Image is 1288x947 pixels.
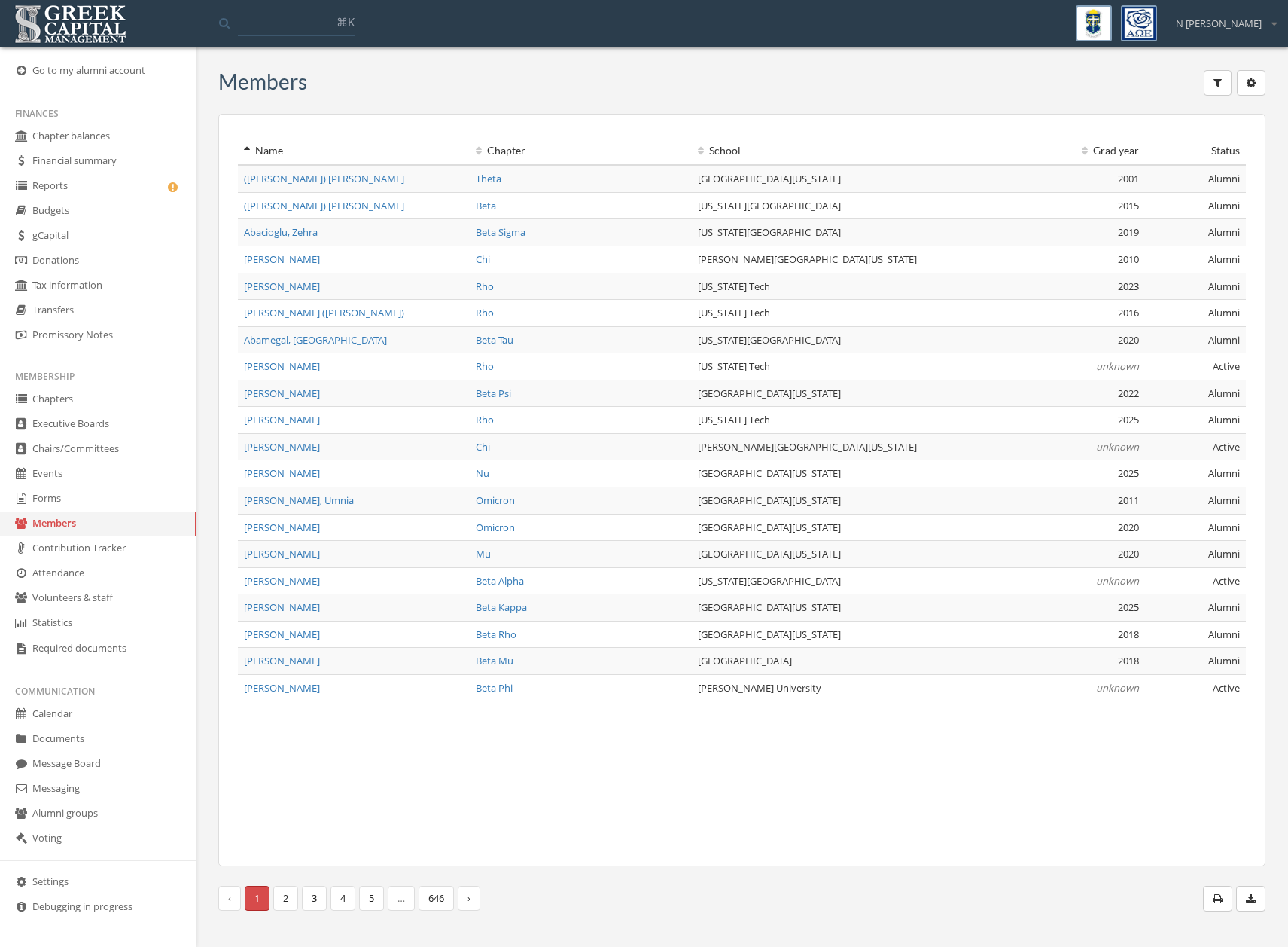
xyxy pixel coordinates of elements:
th: Chapter [470,137,692,165]
td: [US_STATE][GEOGRAPHIC_DATA] [692,326,994,353]
td: Alumni [1145,165,1246,192]
td: Alumni [1145,541,1246,568]
a: [PERSON_NAME] [244,547,320,561]
td: Alumni [1145,648,1246,675]
td: [US_STATE] Tech [692,353,994,380]
li: Next [458,886,480,911]
td: Alumni [1145,487,1246,515]
a: Rho [476,306,494,319]
a: [PERSON_NAME], Umnia [244,493,354,507]
a: Beta Sigma [476,225,525,239]
a: › [458,886,480,911]
td: [US_STATE] Tech [692,407,994,434]
td: 2025 [994,460,1145,487]
td: [GEOGRAPHIC_DATA] [692,648,994,675]
a: Chi [476,440,490,454]
td: Alumni [1145,380,1246,407]
a: 646 [419,886,454,911]
span: N [PERSON_NAME] [1176,17,1262,31]
span: ‹ [218,886,241,911]
td: [US_STATE][GEOGRAPHIC_DATA] [692,219,994,246]
td: Alumni [1145,273,1246,300]
td: 2020 [994,326,1145,353]
a: Beta [476,199,496,212]
td: [PERSON_NAME] University [692,674,994,701]
a: [PERSON_NAME] [244,600,320,614]
a: [PERSON_NAME] [244,413,320,426]
td: [GEOGRAPHIC_DATA][US_STATE] [692,541,994,568]
a: [PERSON_NAME] [244,252,320,266]
td: Alumni [1145,192,1246,219]
td: [US_STATE][GEOGRAPHIC_DATA] [692,192,994,219]
em: unknown [1096,359,1139,373]
a: [PERSON_NAME] [244,628,320,641]
span: ([PERSON_NAME]) [PERSON_NAME] [244,199,404,212]
a: [PERSON_NAME] [244,359,320,373]
a: [PERSON_NAME] [244,466,320,480]
em: unknown [1096,681,1139,695]
em: unknown [1096,574,1139,588]
td: Alumni [1145,621,1246,648]
td: 2023 [994,273,1145,300]
a: [PERSON_NAME] [244,280,320,293]
td: 2018 [994,648,1145,675]
td: Alumni [1145,300,1246,327]
td: [GEOGRAPHIC_DATA][US_STATE] [692,487,994,515]
a: Beta Kappa [476,600,527,614]
td: Alumni [1145,219,1246,246]
a: [PERSON_NAME] [244,440,320,454]
a: [PERSON_NAME] [244,521,320,534]
span: ⌘K [336,14,355,29]
a: [PERSON_NAME] [244,574,320,588]
td: Active [1145,567,1246,594]
a: Chi [476,252,490,266]
span: 1 [245,886,269,911]
a: [PERSON_NAME] ([PERSON_NAME]) [244,306,404,319]
em: unknown [1096,440,1139,454]
td: [GEOGRAPHIC_DATA][US_STATE] [692,460,994,487]
a: Abamegal, [GEOGRAPHIC_DATA] [244,333,387,347]
th: Status [1145,137,1246,165]
td: 2022 [994,380,1145,407]
td: [PERSON_NAME][GEOGRAPHIC_DATA][US_STATE] [692,433,994,460]
a: Beta Psi [476,386,511,400]
td: Active [1145,353,1246,380]
td: [GEOGRAPHIC_DATA][US_STATE] [692,594,994,622]
td: [GEOGRAPHIC_DATA][US_STATE] [692,514,994,541]
td: [PERSON_NAME][GEOGRAPHIC_DATA][US_STATE] [692,246,994,273]
td: 2018 [994,621,1145,648]
td: Active [1145,674,1246,701]
td: Active [1145,433,1246,460]
span: [PERSON_NAME] [244,386,320,400]
a: 4 [330,886,355,911]
a: ([PERSON_NAME]) [PERSON_NAME] [244,172,404,185]
td: 2010 [994,246,1145,273]
a: 2 [273,886,298,911]
a: Beta Rho [476,628,516,641]
td: [GEOGRAPHIC_DATA][US_STATE] [692,621,994,648]
a: [PERSON_NAME] [244,681,320,695]
span: Abacioglu, Zehra [244,225,318,239]
td: 2025 [994,594,1145,622]
th: Grad year [994,137,1145,165]
td: 2025 [994,407,1145,434]
td: 2011 [994,487,1145,515]
td: Alumni [1145,594,1246,622]
a: Nu [476,466,489,480]
a: Theta [476,172,501,185]
th: Name [238,137,470,165]
span: [PERSON_NAME] [244,654,320,667]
